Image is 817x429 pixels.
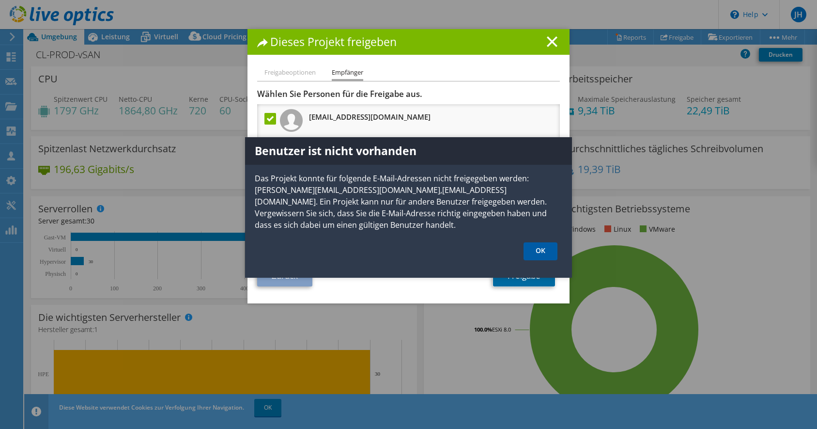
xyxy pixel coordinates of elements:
li: Empfänger [332,67,363,81]
li: Freigabeoptionen [264,67,316,79]
h1: Dieses Projekt freigeben [257,36,560,48]
a: OK [524,242,557,260]
h1: Benutzer ist nicht vorhanden [245,137,572,165]
h3: Wählen Sie Personen für die Freigabe aus. [257,89,560,99]
p: Das Projekt konnte für folgende E-Mail-Adressen nicht freigegeben werden: [PERSON_NAME][EMAIL_ADD... [245,173,572,231]
img: user.png [280,109,303,132]
h3: [EMAIL_ADDRESS][DOMAIN_NAME] [309,109,431,125]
